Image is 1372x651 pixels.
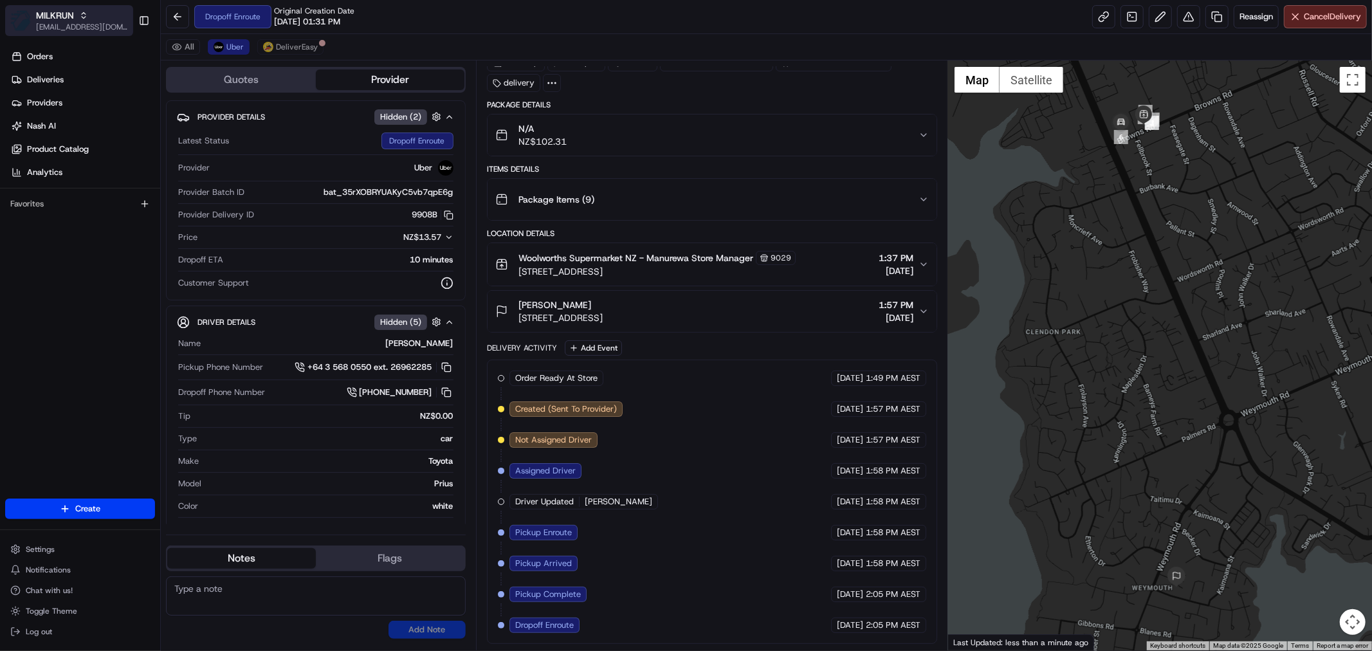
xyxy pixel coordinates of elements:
span: Reassign [1239,11,1273,23]
span: Driver Details [197,317,255,327]
button: DeliverEasy [257,39,324,55]
span: Chat with us! [26,585,73,596]
button: Notes [167,548,316,569]
span: Provider Batch ID [178,187,244,198]
button: CancelDelivery [1284,5,1367,28]
span: 2:05 PM AEST [866,619,920,631]
span: Settings [26,544,55,555]
span: Dropoff Phone Number [178,387,265,398]
div: Favorites [5,194,155,214]
button: [PERSON_NAME][STREET_ADDRESS]1:57 PM[DATE] [488,291,937,332]
button: Uber [208,39,250,55]
a: Orders [5,46,160,67]
div: Last Updated: less than a minute ago [948,634,1094,650]
span: Pickup Enroute [515,527,572,538]
span: Cancel Delivery [1304,11,1361,23]
button: Flags [316,548,464,569]
div: Prius [206,478,453,490]
span: Deliveries [27,74,64,86]
button: Show street map [955,67,1000,93]
img: uber-new-logo.jpeg [438,160,453,176]
span: 1:58 PM AEST [866,527,920,538]
span: Log out [26,627,52,637]
span: Dropoff Enroute [515,619,574,631]
a: Nash AI [5,116,160,136]
span: [DATE] [837,403,863,415]
span: Notifications [26,565,71,575]
a: Deliveries [5,69,160,90]
span: 1:37 PM [879,252,913,264]
a: Product Catalog [5,139,160,160]
span: Price [178,232,197,243]
button: N/ANZ$102.31 [488,115,937,156]
span: [PERSON_NAME] [518,298,591,311]
button: Map camera controls [1340,609,1366,635]
span: Not Assigned Driver [515,434,592,446]
button: Log out [5,623,155,641]
a: Report a map error [1317,642,1368,649]
span: 1:49 PM AEST [866,372,920,384]
button: Keyboard shortcuts [1150,641,1205,650]
span: Make [178,455,199,467]
div: Location Details [487,228,937,239]
div: NZ$0.00 [196,410,453,422]
div: Delivery Activity [487,343,557,353]
span: [PERSON_NAME] [585,496,652,508]
span: Product Catalog [27,143,89,155]
span: [STREET_ADDRESS] [518,311,603,324]
button: Show satellite imagery [1000,67,1063,93]
span: Pickup Phone Number [178,362,263,373]
span: Pickup Complete [515,589,581,600]
button: Driver DetailsHidden (5) [177,311,455,333]
span: Nash AI [27,120,56,132]
span: Analytics [27,167,62,178]
span: Driver Updated [515,496,574,508]
span: Order Ready At Store [515,372,598,384]
img: MILKRUN [10,10,31,31]
span: Name [178,338,201,349]
span: Toggle Theme [26,606,77,616]
button: [EMAIL_ADDRESS][DOMAIN_NAME] [36,22,128,32]
button: Notifications [5,561,155,579]
button: 9908B [412,209,453,221]
span: [DATE] [879,264,913,277]
button: Toggle Theme [5,602,155,620]
span: Color [178,500,198,512]
img: delivereasy_logo.png [263,42,273,52]
span: 1:58 PM AEST [866,558,920,569]
div: white [203,500,453,512]
a: Terms (opens in new tab) [1291,642,1309,649]
span: [PHONE_NUMBER] [360,387,432,398]
button: NZ$13.57 [340,232,453,243]
span: Uber [226,42,244,52]
span: [DATE] [837,558,863,569]
button: Settings [5,540,155,558]
span: Tip [178,410,190,422]
span: [DATE] [837,372,863,384]
button: Chat with us! [5,582,155,600]
span: Original Creation Date [274,6,354,16]
span: +64 3 568 0550 ext. 26962285 [307,362,432,373]
span: NZ$13.57 [404,232,442,243]
button: Provider DetailsHidden (2) [177,106,455,127]
span: [DATE] 01:31 PM [274,16,340,28]
span: License Plate Number [178,523,262,535]
button: All [166,39,200,55]
button: MILKRUN [36,9,74,22]
span: Providers [27,97,62,109]
a: [PHONE_NUMBER] [347,385,453,399]
span: Package Items ( 9 ) [518,193,594,206]
button: MILKRUNMILKRUN[EMAIL_ADDRESS][DOMAIN_NAME] [5,5,133,36]
span: [DATE] [837,496,863,508]
span: Hidden ( 5 ) [380,316,421,328]
span: Hidden ( 2 ) [380,111,421,123]
button: Package Items (9) [488,179,937,220]
span: Model [178,478,201,490]
div: Package Details [487,100,937,110]
span: [DATE] [837,465,863,477]
button: Toggle fullscreen view [1340,67,1366,93]
div: 10 minutes [228,254,453,266]
div: delivery [487,74,540,92]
